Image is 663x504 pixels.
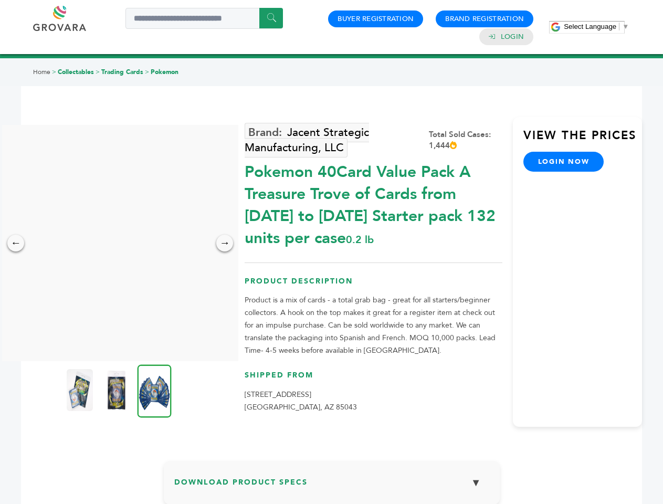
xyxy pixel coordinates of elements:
[151,68,178,76] a: Pokemon
[125,8,283,29] input: Search a product or brand...
[245,370,502,388] h3: Shipped From
[174,471,489,502] h3: Download Product Specs
[564,23,629,30] a: Select Language​
[245,294,502,357] p: Product is a mix of cards - a total grab bag - great for all starters/beginner collectors. A hook...
[445,14,524,24] a: Brand Registration
[7,235,24,251] div: ←
[564,23,616,30] span: Select Language
[96,68,100,76] span: >
[429,129,502,151] div: Total Sold Cases: 1,444
[58,68,94,76] a: Collectables
[501,32,524,41] a: Login
[622,23,629,30] span: ▼
[245,388,502,414] p: [STREET_ADDRESS] [GEOGRAPHIC_DATA], AZ 85043
[245,276,502,295] h3: Product Description
[67,369,93,411] img: Pokemon 40-Card Value Pack – A Treasure Trove of Cards from 1996 to 2024 - Starter pack! 132 unit...
[145,68,149,76] span: >
[619,23,619,30] span: ​
[463,471,489,494] button: ▼
[138,364,172,417] img: Pokemon 40-Card Value Pack – A Treasure Trove of Cards from 1996 to 2024 - Starter pack! 132 unit...
[103,369,130,411] img: Pokemon 40-Card Value Pack – A Treasure Trove of Cards from 1996 to 2024 - Starter pack! 132 unit...
[33,68,50,76] a: Home
[346,233,374,247] span: 0.2 lb
[245,123,369,157] a: Jacent Strategic Manufacturing, LLC
[52,68,56,76] span: >
[338,14,414,24] a: Buyer Registration
[245,156,502,249] div: Pokemon 40Card Value Pack A Treasure Trove of Cards from [DATE] to [DATE] Starter pack 132 units ...
[523,152,604,172] a: login now
[101,68,143,76] a: Trading Cards
[523,128,642,152] h3: View the Prices
[216,235,233,251] div: →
